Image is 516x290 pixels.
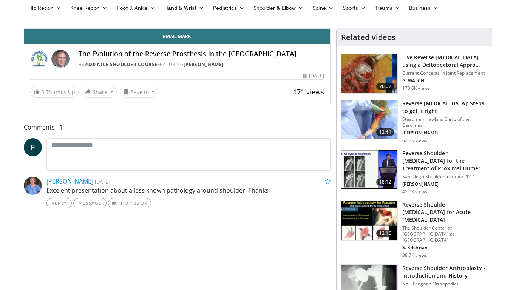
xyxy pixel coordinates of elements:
p: 173.6K views [402,85,430,91]
a: Shoulder & Elbow [249,0,308,15]
span: Comments 1 [24,122,331,132]
div: [DATE] [303,72,324,79]
span: 18:12 [376,178,394,186]
a: Thumbs Up [108,198,151,208]
a: 3 Thumbs Up [30,86,79,98]
a: 12:41 Reverse [MEDICAL_DATA]: Steps to get it right Steadman Hawkins Clinic of the Carolinas [PER... [341,100,487,143]
a: Business [405,0,443,15]
h3: Reverse Shoulder [MEDICAL_DATA] for Acute [MEDICAL_DATA] [402,201,487,224]
p: NYU Langone Orthopedics [402,281,487,287]
a: 18:12 Reverse Shoulder [MEDICAL_DATA] for the Treatment of Proximal Humeral … San Diego Shoulder ... [341,150,487,195]
h4: The Evolution of the Reverse Prosthesis in the [GEOGRAPHIC_DATA] [79,50,324,58]
img: 2020 Nice Shoulder Course [30,50,48,68]
button: Share [82,86,117,98]
a: [PERSON_NAME] [46,177,93,185]
a: Message [73,198,107,208]
h3: Live Reverse [MEDICAL_DATA] using a Deltopectoral Appro… [402,54,487,69]
a: 2020 Nice Shoulder Course [84,61,158,68]
a: Spine [308,0,338,15]
video-js: Video Player [24,28,330,29]
a: Hip Recon [24,0,66,15]
p: [PERSON_NAME] [402,130,487,136]
a: Knee Recon [66,0,112,15]
a: 12:16 Reverse Shoulder [MEDICAL_DATA] for Acute [MEDICAL_DATA] The Shoulder Center at [GEOGRAPHIC... [341,201,487,258]
div: By FEATURING [79,61,324,68]
h3: Reverse [MEDICAL_DATA]: Steps to get it right [402,100,487,115]
p: 62.8K views [402,137,427,143]
img: 326034_0000_1.png.150x105_q85_crop-smart_upscale.jpg [341,100,397,139]
p: San Diego Shoulder Institute 2014 [402,174,487,180]
p: Current Concepts in Joint Replacement [402,70,487,76]
span: 12:16 [376,230,394,237]
a: Email Mark [24,29,330,44]
a: Hand & Wrist [160,0,209,15]
p: 38.7K views [402,252,427,258]
a: Trauma [370,0,405,15]
a: Foot & Ankle [112,0,160,15]
small: [DATE] [95,178,110,185]
a: 76:02 Live Reverse [MEDICAL_DATA] using a Deltopectoral Appro… Current Concepts in Joint Replacem... [341,54,487,94]
p: [PERSON_NAME] [402,181,487,187]
p: Excelent presentation about a less known pathology around shoulder. Thanks [46,186,331,195]
p: G. WALCH [402,78,487,84]
button: Save to [120,86,158,98]
a: F [24,138,42,156]
span: 12:41 [376,128,394,136]
h3: Reverse Shoulder Arthroplasty - Introduction and History [402,264,487,279]
p: 45.0K views [402,189,427,195]
img: 684033_3.png.150x105_q85_crop-smart_upscale.jpg [341,54,397,93]
a: Reply [46,198,72,208]
img: butch_reverse_arthroplasty_3.png.150x105_q85_crop-smart_upscale.jpg [341,201,397,241]
p: Steadman Hawkins Clinic of the Carolinas [402,116,487,128]
span: 76:02 [376,83,394,90]
h3: Reverse Shoulder [MEDICAL_DATA] for the Treatment of Proximal Humeral … [402,150,487,172]
p: The Shoulder Center at [GEOGRAPHIC_DATA] at [GEOGRAPHIC_DATA] [402,225,487,243]
img: Avatar [24,177,42,195]
a: Pediatrics [209,0,249,15]
h4: Related Videos [341,33,395,42]
img: Q2xRg7exoPLTwO8X4xMDoxOjA4MTsiGN.150x105_q85_crop-smart_upscale.jpg [341,150,397,189]
span: 171 views [293,87,324,96]
a: [PERSON_NAME] [184,61,224,68]
p: S. Krishnan [402,245,487,251]
a: Sports [338,0,371,15]
span: 3 [41,88,44,96]
img: Avatar [51,50,70,68]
